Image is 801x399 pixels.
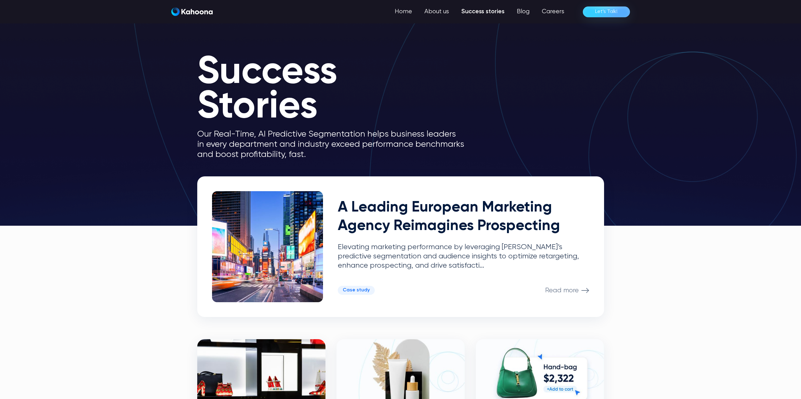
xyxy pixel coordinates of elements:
a: Blog [511,6,536,18]
a: About us [418,6,455,18]
p: Read more [545,286,579,294]
a: Careers [536,6,570,18]
p: Elevating marketing performance by leveraging [PERSON_NAME]’s predictive segmentation and audienc... [338,243,589,270]
a: Success stories [455,6,511,18]
div: Let’s Talk! [595,7,618,17]
a: Home [389,6,418,18]
h2: A Leading European Marketing Agency Reimagines Prospecting [338,199,589,235]
p: Our Real-Time, AI Predictive Segmentation helps business leaders in every department and industry... [197,129,475,160]
img: Kahoona logo white [171,7,213,16]
div: Case study [343,287,370,293]
a: Let’s Talk! [583,6,630,17]
a: home [171,7,213,16]
h1: Success Stories [197,56,475,124]
a: A Leading European Marketing Agency Reimagines ProspectingElevating marketing performance by leve... [197,176,604,317]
